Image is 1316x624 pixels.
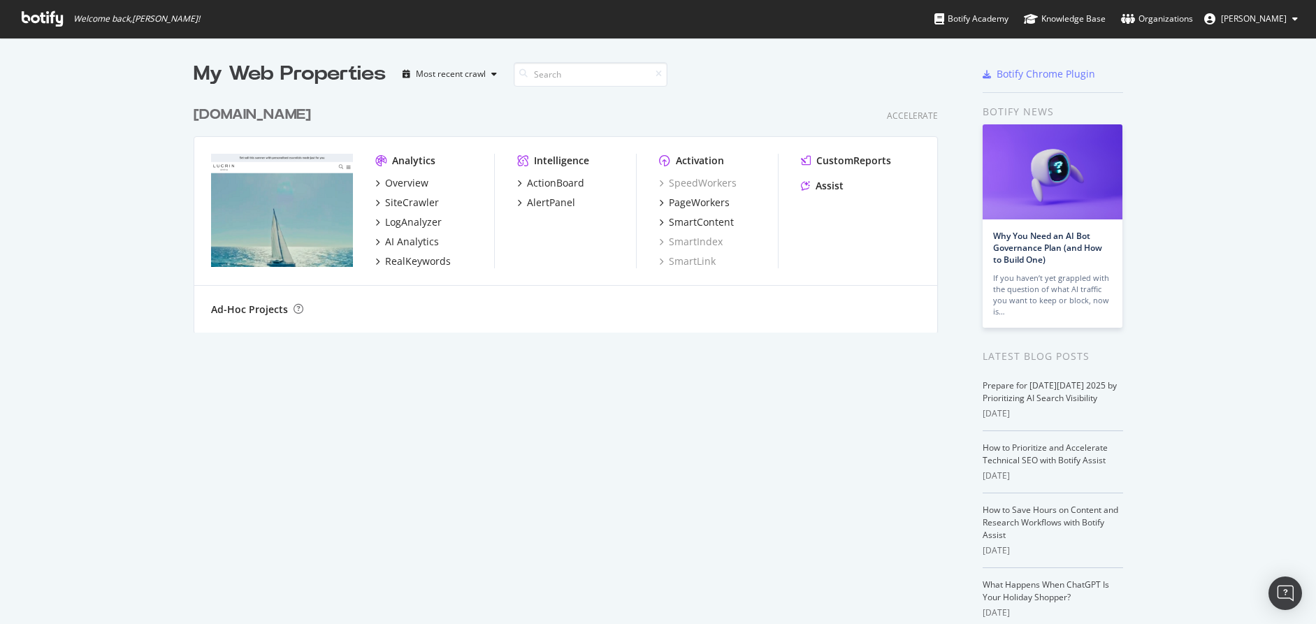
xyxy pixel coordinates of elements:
[983,607,1123,619] div: [DATE]
[659,235,723,249] a: SmartIndex
[1193,8,1309,30] button: [PERSON_NAME]
[669,196,730,210] div: PageWorkers
[397,63,502,85] button: Most recent crawl
[375,254,451,268] a: RealKeywords
[801,179,844,193] a: Assist
[816,179,844,193] div: Assist
[669,215,734,229] div: SmartContent
[392,154,435,168] div: Analytics
[983,349,1123,364] div: Latest Blog Posts
[983,104,1123,119] div: Botify news
[385,235,439,249] div: AI Analytics
[375,196,439,210] a: SiteCrawler
[676,154,724,168] div: Activation
[801,154,891,168] a: CustomReports
[211,154,353,267] img: lucrin.com
[997,67,1095,81] div: Botify Chrome Plugin
[514,62,667,87] input: Search
[993,273,1112,317] div: If you haven’t yet grappled with the question of what AI traffic you want to keep or block, now is…
[983,67,1095,81] a: Botify Chrome Plugin
[375,176,428,190] a: Overview
[194,88,949,333] div: grid
[659,176,737,190] a: SpeedWorkers
[659,215,734,229] a: SmartContent
[527,176,584,190] div: ActionBoard
[993,230,1102,266] a: Why You Need an AI Bot Governance Plan (and How to Build One)
[983,407,1123,420] div: [DATE]
[375,215,442,229] a: LogAnalyzer
[934,12,1008,26] div: Botify Academy
[983,544,1123,557] div: [DATE]
[983,379,1117,404] a: Prepare for [DATE][DATE] 2025 by Prioritizing AI Search Visibility
[534,154,589,168] div: Intelligence
[659,254,716,268] a: SmartLink
[517,196,575,210] a: AlertPanel
[375,235,439,249] a: AI Analytics
[1268,576,1302,610] div: Open Intercom Messenger
[385,254,451,268] div: RealKeywords
[983,470,1123,482] div: [DATE]
[659,196,730,210] a: PageWorkers
[983,442,1108,466] a: How to Prioritize and Accelerate Technical SEO with Botify Assist
[517,176,584,190] a: ActionBoard
[194,105,317,125] a: [DOMAIN_NAME]
[1024,12,1106,26] div: Knowledge Base
[983,579,1109,603] a: What Happens When ChatGPT Is Your Holiday Shopper?
[73,13,200,24] span: Welcome back, [PERSON_NAME] !
[983,124,1122,219] img: Why You Need an AI Bot Governance Plan (and How to Build One)
[194,60,386,88] div: My Web Properties
[527,196,575,210] div: AlertPanel
[416,70,486,78] div: Most recent crawl
[385,215,442,229] div: LogAnalyzer
[816,154,891,168] div: CustomReports
[211,303,288,317] div: Ad-Hoc Projects
[1121,12,1193,26] div: Organizations
[1221,13,1287,24] span: Anaëlle Dadar
[887,110,938,122] div: Accelerate
[983,504,1118,541] a: How to Save Hours on Content and Research Workflows with Botify Assist
[385,196,439,210] div: SiteCrawler
[194,105,311,125] div: [DOMAIN_NAME]
[385,176,428,190] div: Overview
